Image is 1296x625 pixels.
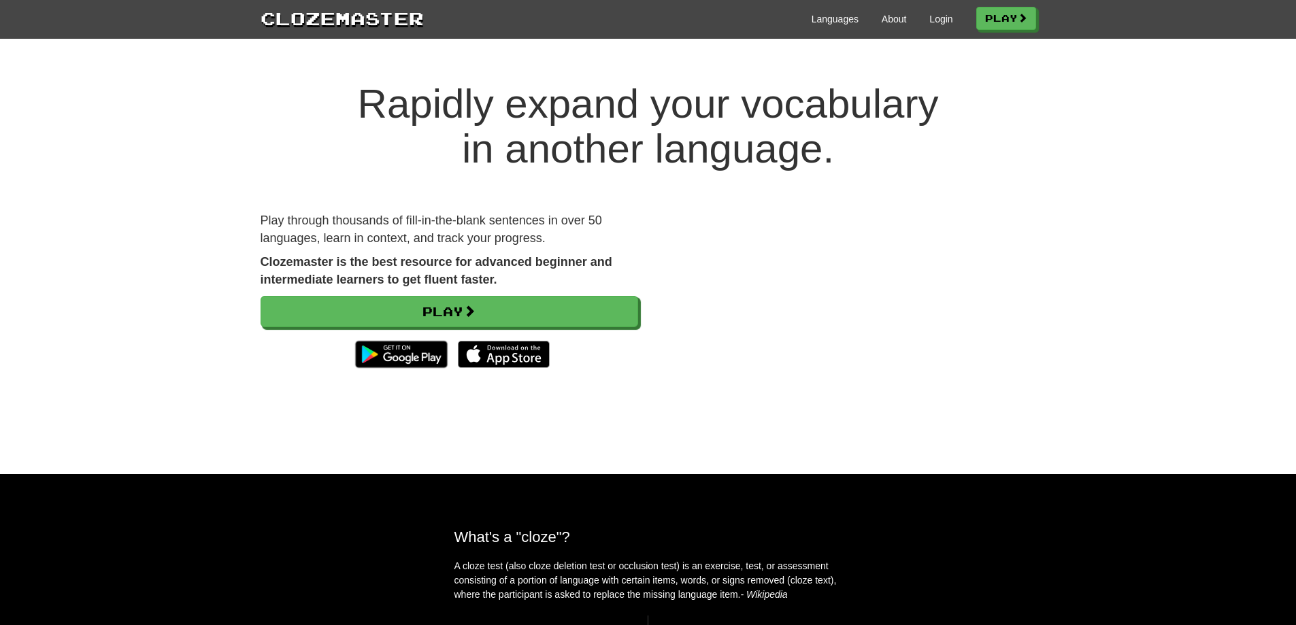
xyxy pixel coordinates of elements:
a: Login [929,12,952,26]
p: Play through thousands of fill-in-the-blank sentences in over 50 languages, learn in context, and... [261,212,638,247]
a: Play [976,7,1036,30]
em: - Wikipedia [741,589,788,600]
a: Languages [812,12,859,26]
strong: Clozemaster is the best resource for advanced beginner and intermediate learners to get fluent fa... [261,255,612,286]
a: Play [261,296,638,327]
a: About [882,12,907,26]
img: Download_on_the_App_Store_Badge_US-UK_135x40-25178aeef6eb6b83b96f5f2d004eda3bffbb37122de64afbaef7... [458,341,550,368]
p: A cloze test (also cloze deletion test or occlusion test) is an exercise, test, or assessment con... [454,559,842,602]
img: Get it on Google Play [348,334,454,375]
h2: What's a "cloze"? [454,528,842,545]
a: Clozemaster [261,5,424,31]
